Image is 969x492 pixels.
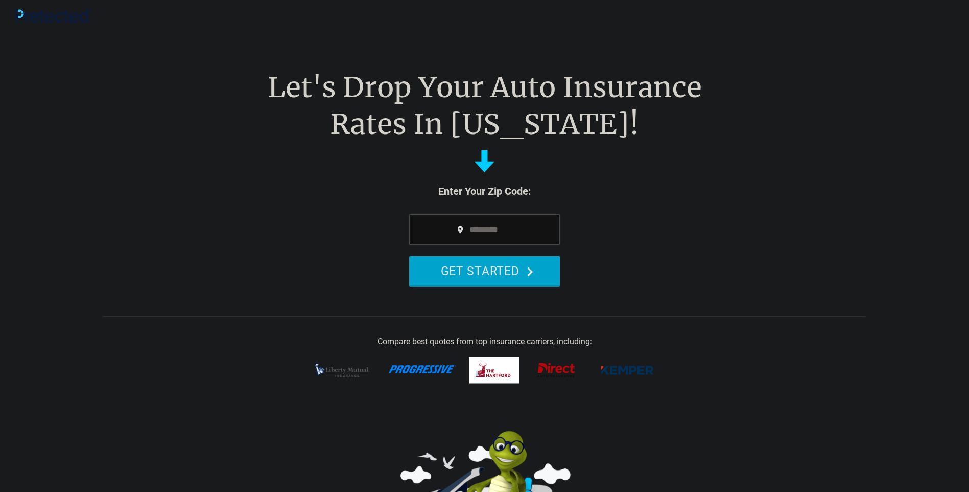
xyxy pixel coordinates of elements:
[309,357,376,384] img: liberty
[388,365,457,373] img: progressive
[399,185,570,199] p: Enter Your Zip Code:
[268,69,702,143] h1: Let's Drop Your Auto Insurance Rates In [US_STATE]!
[409,256,560,285] button: GET STARTED
[594,357,661,384] img: kemper
[377,337,592,346] div: Compare best quotes from top insurance carriers, including:
[469,357,519,384] img: thehartford
[409,214,560,245] input: zip code
[15,9,91,23] img: Pretected Logo
[531,357,581,384] img: direct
